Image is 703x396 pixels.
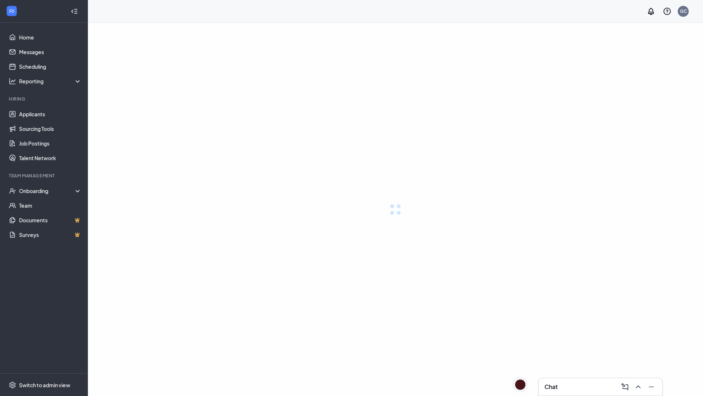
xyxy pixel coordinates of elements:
[19,59,82,74] a: Scheduling
[634,382,643,391] svg: ChevronUp
[19,121,82,136] a: Sourcing Tools
[19,198,82,213] a: Team
[19,227,82,242] a: SurveysCrown
[19,45,82,59] a: Messages
[19,107,82,121] a: Applicants
[9,187,16,195] svg: UserCheck
[647,7,655,16] svg: Notifications
[618,381,630,393] button: ComposeMessage
[19,213,82,227] a: DocumentsCrown
[647,382,656,391] svg: Minimize
[19,381,70,389] div: Switch to admin view
[645,381,656,393] button: Minimize
[9,78,16,85] svg: Analysis
[9,381,16,389] svg: Settings
[8,7,15,15] svg: WorkstreamLogo
[19,136,82,151] a: Job Postings
[19,187,82,195] div: Onboarding
[71,8,78,15] svg: Collapse
[19,30,82,45] a: Home
[680,8,687,14] div: GC
[19,151,82,165] a: Talent Network
[544,383,558,391] h3: Chat
[632,381,643,393] button: ChevronUp
[9,96,80,102] div: Hiring
[9,173,80,179] div: Team Management
[19,78,82,85] div: Reporting
[663,7,672,16] svg: QuestionInfo
[621,382,629,391] svg: ComposeMessage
